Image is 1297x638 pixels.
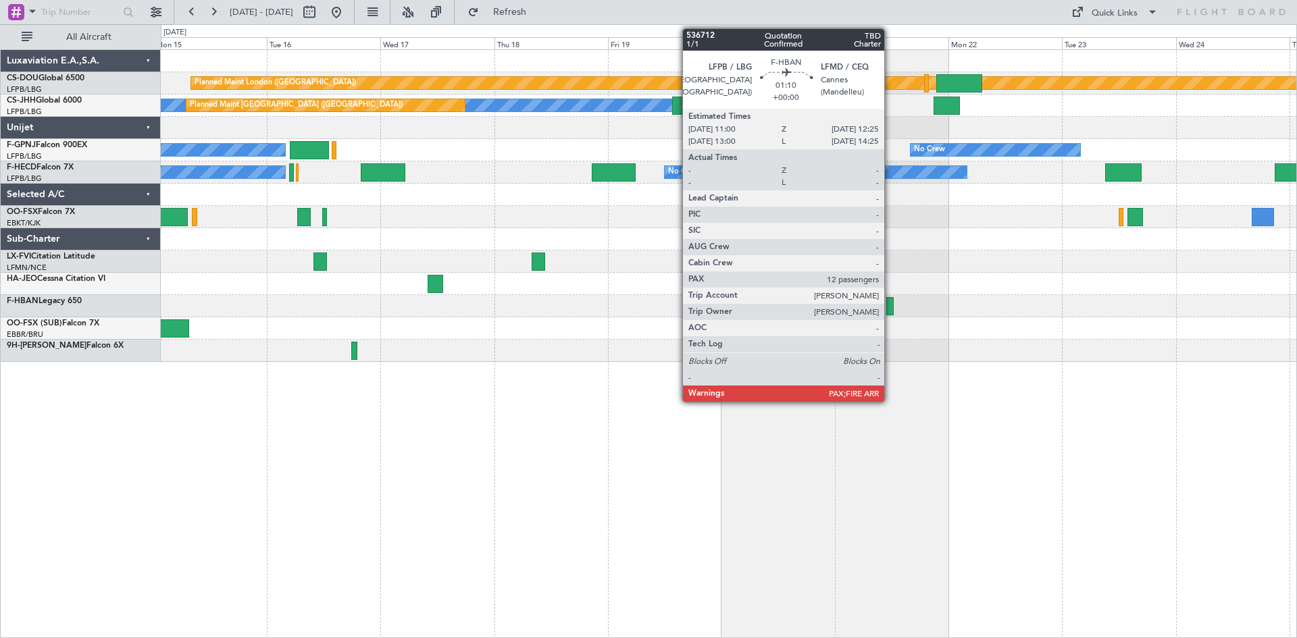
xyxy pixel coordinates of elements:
[7,275,105,283] a: HA-JEOCessna Citation VI
[494,37,608,49] div: Thu 18
[7,275,37,283] span: HA-JEO
[380,37,494,49] div: Wed 17
[7,342,86,350] span: 9H-[PERSON_NAME]
[721,37,835,49] div: Sat 20
[1092,7,1138,20] div: Quick Links
[7,297,82,305] a: F-HBANLegacy 650
[1065,1,1165,23] button: Quick Links
[163,27,186,38] div: [DATE]
[608,37,721,49] div: Fri 19
[835,37,948,49] div: Sun 21
[267,37,380,49] div: Tue 16
[7,329,43,340] a: EBBR/BRU
[1062,37,1175,49] div: Tue 23
[7,252,95,261] a: LX-FVICitation Latitude
[7,141,36,149] span: F-GPNJ
[7,74,84,82] a: CS-DOUGlobal 6500
[7,74,39,82] span: CS-DOU
[7,218,41,228] a: EBKT/KJK
[7,319,99,327] a: OO-FSX (SUB)Falcon 7X
[7,174,42,184] a: LFPB/LBG
[914,140,945,160] div: No Crew
[7,84,42,95] a: LFPB/LBG
[195,73,356,93] div: Planned Maint London ([GEOGRAPHIC_DATA])
[190,95,403,115] div: Planned Maint [GEOGRAPHIC_DATA] ([GEOGRAPHIC_DATA])
[7,208,75,216] a: OO-FSXFalcon 7X
[7,319,62,327] span: OO-FSX (SUB)
[7,141,87,149] a: F-GPNJFalcon 900EX
[7,97,82,105] a: CS-JHHGlobal 6000
[7,97,36,105] span: CS-JHH
[1176,37,1290,49] div: Wed 24
[7,163,36,171] span: F-HECD
[461,1,542,23] button: Refresh
[15,26,147,48] button: All Aircraft
[7,263,47,273] a: LFMN/NCE
[7,163,74,171] a: F-HECDFalcon 7X
[482,7,538,17] span: Refresh
[41,2,119,22] input: Trip Number
[7,151,42,161] a: LFPB/LBG
[7,342,124,350] a: 9H-[PERSON_NAME]Falcon 6X
[7,297,39,305] span: F-HBAN
[230,6,293,18] span: [DATE] - [DATE]
[7,252,31,261] span: LX-FVI
[7,107,42,117] a: LFPB/LBG
[7,208,38,216] span: OO-FSX
[153,37,267,49] div: Mon 15
[35,32,143,42] span: All Aircraft
[668,162,699,182] div: No Crew
[948,37,1062,49] div: Mon 22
